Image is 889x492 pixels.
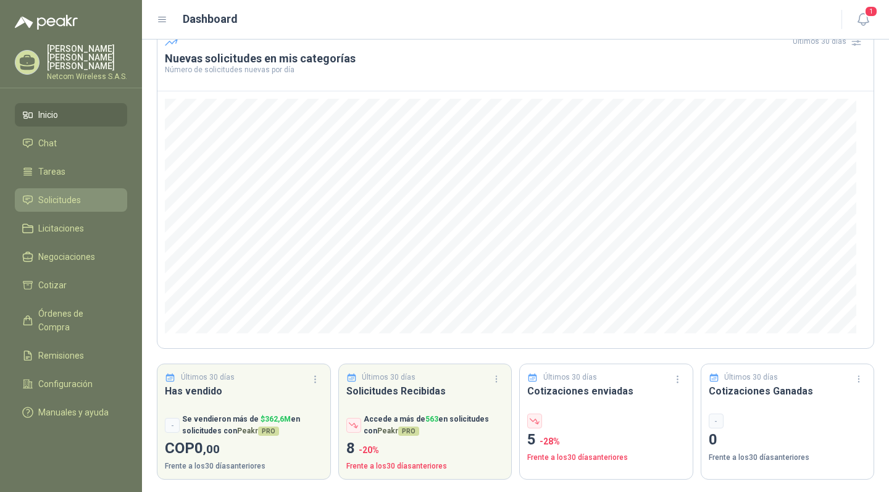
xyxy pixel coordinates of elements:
[165,437,323,461] p: COP
[183,10,238,28] h1: Dashboard
[181,372,235,383] p: Últimos 30 días
[709,414,724,428] div: -
[38,222,84,235] span: Licitaciones
[38,136,57,150] span: Chat
[38,193,81,207] span: Solicitudes
[527,428,685,452] p: 5
[261,415,291,423] span: $ 362,6M
[165,383,323,399] h3: Has vendido
[425,415,438,423] span: 563
[258,427,279,436] span: PRO
[377,427,419,435] span: Peakr
[709,383,867,399] h3: Cotizaciones Ganadas
[346,383,504,399] h3: Solicitudes Recibidas
[15,131,127,155] a: Chat
[182,414,323,437] p: Se vendieron más de en solicitudes con
[543,372,597,383] p: Últimos 30 días
[47,44,127,70] p: [PERSON_NAME] [PERSON_NAME] [PERSON_NAME]
[165,461,323,472] p: Frente a los 30 días anteriores
[362,372,415,383] p: Últimos 30 días
[364,414,504,437] p: Accede a más de en solicitudes con
[165,418,180,433] div: -
[527,383,685,399] h3: Cotizaciones enviadas
[852,9,874,31] button: 1
[38,307,115,334] span: Órdenes de Compra
[15,103,127,127] a: Inicio
[194,440,220,457] span: 0
[15,160,127,183] a: Tareas
[38,406,109,419] span: Manuales y ayuda
[165,51,866,66] h3: Nuevas solicitudes en mis categorías
[346,437,504,461] p: 8
[793,31,866,51] div: Últimos 30 días
[709,452,867,464] p: Frente a los 30 días anteriores
[346,461,504,472] p: Frente a los 30 días anteriores
[203,442,220,456] span: ,00
[15,188,127,212] a: Solicitudes
[38,349,84,362] span: Remisiones
[237,427,279,435] span: Peakr
[38,108,58,122] span: Inicio
[38,250,95,264] span: Negociaciones
[527,452,685,464] p: Frente a los 30 días anteriores
[359,445,379,455] span: -20 %
[38,278,67,292] span: Cotizar
[724,372,778,383] p: Últimos 30 días
[15,344,127,367] a: Remisiones
[15,372,127,396] a: Configuración
[47,73,127,80] p: Netcom Wireless S.A.S.
[165,66,866,73] p: Número de solicitudes nuevas por día
[398,427,419,436] span: PRO
[15,302,127,339] a: Órdenes de Compra
[15,401,127,424] a: Manuales y ayuda
[15,245,127,269] a: Negociaciones
[540,436,560,446] span: -28 %
[15,217,127,240] a: Licitaciones
[15,273,127,297] a: Cotizar
[709,428,867,452] p: 0
[38,165,65,178] span: Tareas
[864,6,878,17] span: 1
[15,15,78,30] img: Logo peakr
[38,377,93,391] span: Configuración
